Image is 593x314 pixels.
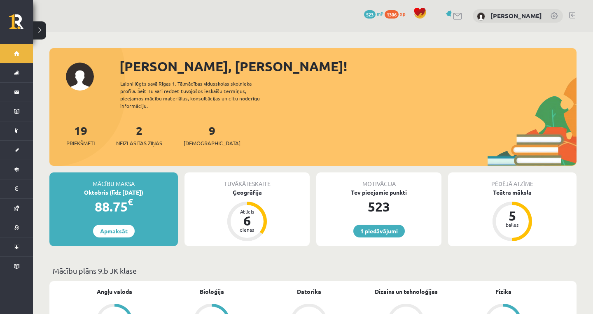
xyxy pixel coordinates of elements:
[495,287,511,296] a: Fizika
[116,139,162,147] span: Neizlasītās ziņas
[235,209,259,214] div: Atlicis
[184,172,310,188] div: Tuvākā ieskaite
[400,10,405,17] span: xp
[200,287,224,296] a: Bioloģija
[490,12,542,20] a: [PERSON_NAME]
[353,225,405,237] a: 1 piedāvājumi
[364,10,376,19] span: 523
[93,225,135,237] a: Apmaksāt
[119,56,577,76] div: [PERSON_NAME], [PERSON_NAME]!
[448,172,577,188] div: Pēdējā atzīme
[377,10,383,17] span: mP
[184,188,310,242] a: Ģeogrāfija Atlicis 6 dienas
[120,80,274,109] div: Laipni lūgts savā Rīgas 1. Tālmācības vidusskolas skolnieka profilā. Šeit Tu vari redzēt tuvojošo...
[385,10,399,19] span: 1306
[477,12,485,21] img: Gustavs Lapsa
[49,197,178,216] div: 88.75
[316,188,441,197] div: Tev pieejamie punkti
[375,287,438,296] a: Dizains un tehnoloģijas
[385,10,409,17] a: 1306 xp
[116,123,162,147] a: 2Neizlasītās ziņas
[500,209,525,222] div: 5
[448,188,577,242] a: Teātra māksla 5 balles
[316,197,441,216] div: 523
[184,188,310,197] div: Ģeogrāfija
[500,222,525,227] div: balles
[128,196,133,208] span: €
[184,123,240,147] a: 9[DEMOGRAPHIC_DATA]
[49,172,178,188] div: Mācību maksa
[66,139,95,147] span: Priekšmeti
[364,10,383,17] a: 523 mP
[297,287,321,296] a: Datorika
[448,188,577,197] div: Teātra māksla
[97,287,132,296] a: Angļu valoda
[53,265,573,276] p: Mācību plāns 9.b JK klase
[316,172,441,188] div: Motivācija
[49,188,178,197] div: Oktobris (līdz [DATE])
[66,123,95,147] a: 19Priekšmeti
[235,227,259,232] div: dienas
[235,214,259,227] div: 6
[184,139,240,147] span: [DEMOGRAPHIC_DATA]
[9,14,33,35] a: Rīgas 1. Tālmācības vidusskola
